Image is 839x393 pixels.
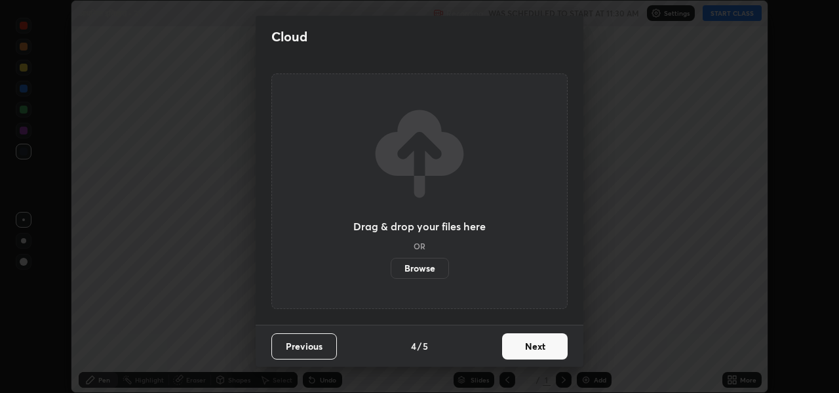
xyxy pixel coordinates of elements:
h4: 4 [411,339,416,353]
h4: / [418,339,421,353]
h5: OR [414,242,425,250]
button: Next [502,333,568,360]
h4: 5 [423,339,428,353]
h3: Drag & drop your files here [353,221,486,232]
button: Previous [271,333,337,360]
h2: Cloud [271,28,307,45]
